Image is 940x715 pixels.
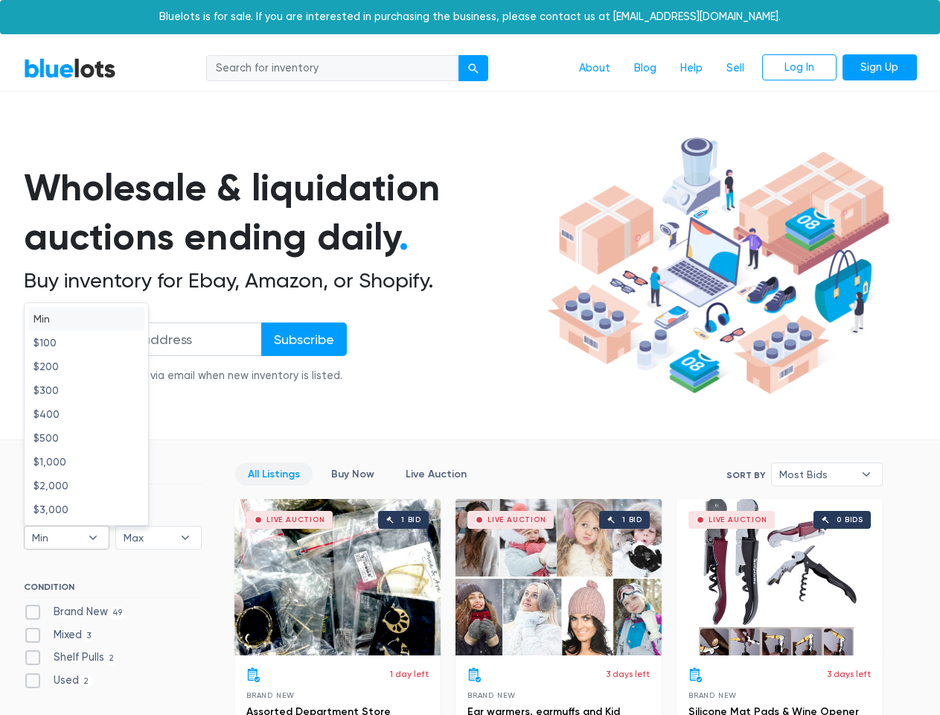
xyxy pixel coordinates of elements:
p: 1 day left [390,667,429,681]
span: Most Bids [779,463,854,486]
a: Live Auction 1 bid [455,499,662,655]
li: $400 [28,402,144,426]
a: Live Auction 0 bids [677,499,883,655]
a: BlueLots [24,57,116,79]
span: 3 [82,630,96,642]
p: 3 days left [606,667,650,681]
li: $1,000 [28,450,144,474]
li: $200 [28,355,144,378]
li: $3,000 [28,498,144,521]
a: Live Auction [393,463,479,486]
img: hero-ee84e7d0318cb26816c560f6b4441b76977f77a177738b4e94f68c95b2b83dbb.png [542,130,895,401]
div: Live Auction [266,516,325,524]
a: All Listings [235,463,313,486]
div: Subscribe to be notified via email when new inventory is listed. [24,368,347,384]
a: Blog [622,54,668,83]
li: Min [28,307,144,331]
label: Used [24,673,94,689]
a: About [567,54,622,83]
span: Max [124,527,173,549]
b: ▾ [170,527,201,549]
li: $500 [28,426,144,450]
div: Live Auction [709,516,767,524]
span: 2 [104,653,119,665]
span: 2 [79,676,94,687]
div: 1 bid [401,516,421,524]
span: 49 [108,607,127,619]
a: Help [668,54,714,83]
input: Subscribe [261,322,347,356]
a: Live Auction 1 bid [234,499,441,655]
input: Search for inventory [206,55,459,82]
b: ▾ [77,527,109,549]
span: . [399,214,409,259]
a: Log In [762,54,837,81]
p: 3 days left [827,667,871,681]
span: Min [32,527,81,549]
h1: Wholesale & liquidation auctions ending daily [24,163,542,262]
span: Brand New [467,691,516,699]
span: Brand New [688,691,737,699]
a: Buy Now [319,463,387,486]
label: Sort By [726,468,765,482]
label: Shelf Pulls [24,649,119,666]
b: ▾ [851,463,882,486]
div: 1 bid [622,516,642,524]
li: $2,000 [28,474,144,498]
a: Sell [714,54,756,83]
a: Sign Up [843,54,917,81]
li: $100 [28,331,144,355]
h2: Buy inventory for Ebay, Amazon, or Shopify. [24,268,542,293]
span: Brand New [246,691,295,699]
div: 0 bids [837,516,863,524]
label: Brand New [24,604,127,620]
label: Mixed [24,627,96,643]
div: Live Auction [487,516,546,524]
li: $300 [28,378,144,402]
h6: CONDITION [24,582,202,598]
